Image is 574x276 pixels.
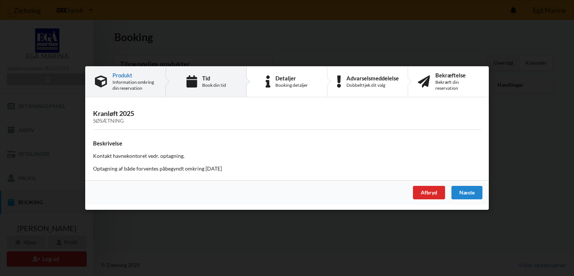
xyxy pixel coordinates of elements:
[202,82,226,88] div: Book din tid
[346,75,399,81] div: Advarselsmeddelelse
[275,75,308,81] div: Detaljer
[93,140,481,147] h4: Beskrivelse
[93,118,481,124] div: Søsætning
[112,79,156,91] div: Information omkring din reservation
[93,165,481,172] p: Optagning af både forventes påbegyndt omkring [DATE]
[275,82,308,88] div: Booking detaljer
[202,75,226,81] div: Tid
[413,186,445,199] div: Afbryd
[93,152,481,160] p: Kontakt havnekontoret vedr. optagning.
[435,72,479,78] div: Bekræftelse
[93,109,481,124] h3: Kranløft 2025
[435,79,479,91] div: Bekræft din reservation
[346,82,399,88] div: Dobbelttjek dit valg
[451,186,482,199] div: Næste
[112,72,156,78] div: Produkt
